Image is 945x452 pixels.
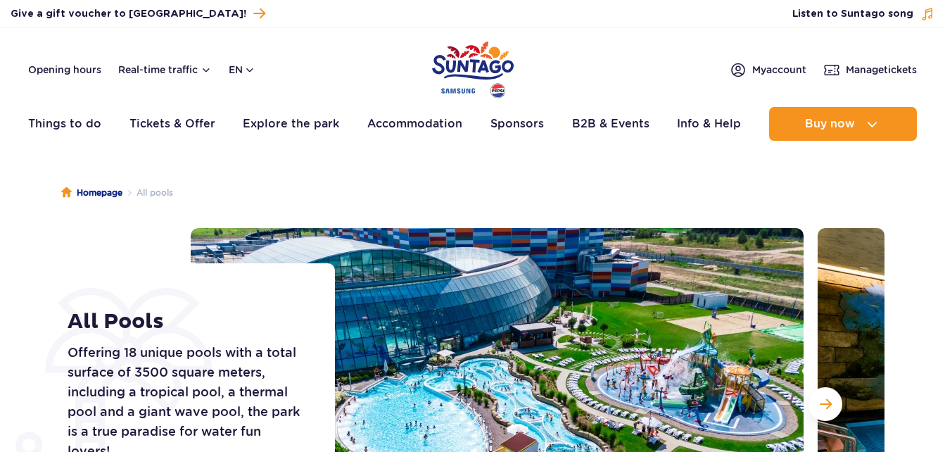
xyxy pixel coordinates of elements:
a: Myaccount [730,61,806,78]
li: All pools [122,186,173,200]
button: en [229,63,255,77]
a: Explore the park [243,107,339,141]
a: Managetickets [823,61,917,78]
a: Tickets & Offer [129,107,215,141]
button: Real-time traffic [118,64,212,75]
button: Next slide [808,387,842,421]
a: Sponsors [490,107,544,141]
a: Things to do [28,107,101,141]
a: B2B & Events [572,107,649,141]
button: Listen to Suntago song [792,7,934,21]
a: Park of Poland [432,35,514,100]
span: Manage tickets [846,63,917,77]
span: Listen to Suntago song [792,7,913,21]
span: Buy now [805,118,855,130]
span: My account [752,63,806,77]
a: Homepage [61,186,122,200]
a: Info & Help [677,107,741,141]
a: Give a gift voucher to [GEOGRAPHIC_DATA]! [11,4,265,23]
a: Opening hours [28,63,101,77]
button: Buy now [769,107,917,141]
span: Give a gift voucher to [GEOGRAPHIC_DATA]! [11,7,246,21]
a: Accommodation [367,107,462,141]
h1: All Pools [68,309,303,334]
